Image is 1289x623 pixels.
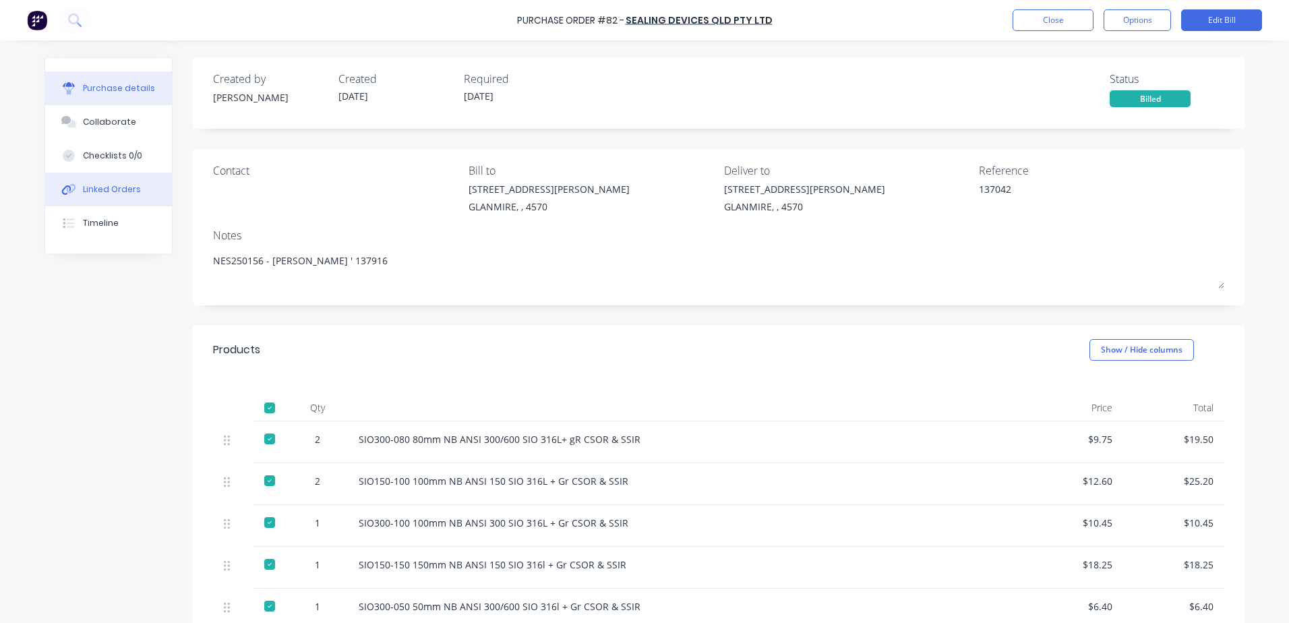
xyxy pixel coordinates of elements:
[359,599,1011,614] div: SIO300-050 50mm NB ANSI 300/600 SIO 316l + Gr CSOR & SSIR
[1033,558,1112,572] div: $18.25
[1181,9,1262,31] button: Edit Bill
[213,71,328,87] div: Created by
[1104,9,1171,31] button: Options
[213,90,328,105] div: [PERSON_NAME]
[213,162,458,179] div: Contact
[1022,394,1123,421] div: Price
[298,558,337,572] div: 1
[724,200,885,214] div: GLANMIRE, , 4570
[45,173,172,206] button: Linked Orders
[45,139,172,173] button: Checklists 0/0
[626,13,773,27] a: Sealing Devices QLD Pty Ltd
[359,432,1011,446] div: SIO300-080 80mm NB ANSI 300/600 SIO 316L+ gR CSOR & SSIR
[298,516,337,530] div: 1
[469,200,630,214] div: GLANMIRE, , 4570
[1110,90,1191,107] div: Billed
[359,558,1011,572] div: SIO150-150 150mm NB ANSI 150 SIO 316l + Gr CSOR & SSIR
[287,394,348,421] div: Qty
[1134,432,1213,446] div: $19.50
[298,599,337,614] div: 1
[724,182,885,196] div: [STREET_ADDRESS][PERSON_NAME]
[469,182,630,196] div: [STREET_ADDRESS][PERSON_NAME]
[1134,516,1213,530] div: $10.45
[517,13,624,28] div: Purchase Order #82 -
[1033,432,1112,446] div: $9.75
[1089,339,1194,361] button: Show / Hide columns
[1033,599,1112,614] div: $6.40
[83,150,142,162] div: Checklists 0/0
[1134,599,1213,614] div: $6.40
[469,162,714,179] div: Bill to
[359,474,1011,488] div: SIO150-100 100mm NB ANSI 150 SIO 316L + Gr CSOR & SSIR
[1123,394,1224,421] div: Total
[45,206,172,240] button: Timeline
[359,516,1011,530] div: SIO300-100 100mm NB ANSI 300 SIO 316L + Gr CSOR & SSIR
[213,247,1224,289] textarea: NES250156 - [PERSON_NAME] ' 137916
[45,105,172,139] button: Collaborate
[464,71,578,87] div: Required
[1134,558,1213,572] div: $18.25
[83,116,136,128] div: Collaborate
[1033,516,1112,530] div: $10.45
[1110,71,1224,87] div: Status
[83,82,155,94] div: Purchase details
[979,162,1224,179] div: Reference
[724,162,969,179] div: Deliver to
[213,342,260,358] div: Products
[1134,474,1213,488] div: $25.20
[83,217,119,229] div: Timeline
[1013,9,1093,31] button: Close
[83,183,141,196] div: Linked Orders
[27,10,47,30] img: Factory
[338,71,453,87] div: Created
[298,432,337,446] div: 2
[298,474,337,488] div: 2
[45,71,172,105] button: Purchase details
[1033,474,1112,488] div: $12.60
[213,227,1224,243] div: Notes
[979,182,1147,212] textarea: 137042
